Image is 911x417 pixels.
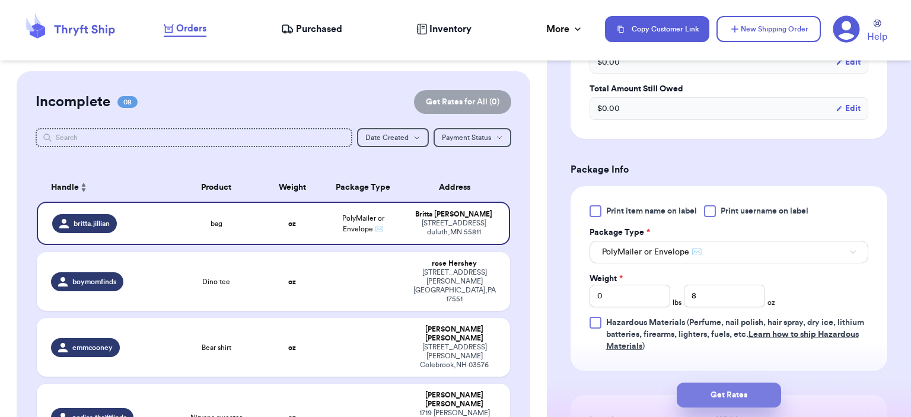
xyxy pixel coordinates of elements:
[288,220,296,227] strong: oz
[211,219,222,228] span: bag
[590,83,868,95] label: Total Amount Still Owed
[413,343,496,370] div: [STREET_ADDRESS][PERSON_NAME] Colebrook , NH 03576
[442,134,491,141] span: Payment Status
[406,173,510,202] th: Address
[605,16,709,42] button: Copy Customer Link
[74,219,110,228] span: britta.jillian
[602,246,702,258] span: PolyMailer or Envelope ✉️
[357,128,429,147] button: Date Created
[36,93,110,112] h2: Incomplete
[202,343,231,352] span: Bear shirt
[416,22,472,36] a: Inventory
[281,22,342,36] a: Purchased
[288,344,296,351] strong: oz
[365,134,409,141] span: Date Created
[413,259,496,268] div: rose Hershey
[72,277,116,287] span: boymomfinds
[413,268,496,304] div: [STREET_ADDRESS][PERSON_NAME] [GEOGRAPHIC_DATA] , PA 17551
[296,22,342,36] span: Purchased
[606,319,864,351] span: (Perfume, nail polish, hair spray, dry ice, lithium batteries, firearms, lighters, fuels, etc. )
[164,21,206,37] a: Orders
[590,273,623,285] label: Weight
[836,103,861,114] button: Edit
[72,343,113,352] span: emmcooney
[590,241,868,263] button: PolyMailer or Envelope ✉️
[677,383,781,408] button: Get Rates
[597,56,620,68] span: $ 0.00
[716,16,821,42] button: New Shipping Order
[413,391,496,409] div: [PERSON_NAME] [PERSON_NAME]
[721,205,808,217] span: Print username on label
[606,205,697,217] span: Print item name on label
[176,21,206,36] span: Orders
[51,182,79,194] span: Handle
[836,56,861,68] button: Edit
[342,215,384,233] span: PolyMailer or Envelope ✉️
[414,90,511,114] button: Get Rates for All (0)
[288,278,296,285] strong: oz
[264,173,321,202] th: Weight
[413,210,495,219] div: Britta [PERSON_NAME]
[429,22,472,36] span: Inventory
[546,22,584,36] div: More
[413,219,495,237] div: [STREET_ADDRESS] duluth , MN 55811
[606,319,685,327] span: Hazardous Materials
[571,163,887,177] h3: Package Info
[117,96,138,108] span: 08
[202,277,230,287] span: Dino tee
[767,298,775,307] span: oz
[413,325,496,343] div: [PERSON_NAME] [PERSON_NAME]
[867,30,887,44] span: Help
[434,128,511,147] button: Payment Status
[321,173,406,202] th: Package Type
[597,103,620,114] span: $ 0.00
[79,180,88,195] button: Sort ascending
[590,227,650,238] label: Package Type
[36,128,352,147] input: Search
[169,173,264,202] th: Product
[867,20,887,44] a: Help
[673,298,681,307] span: lbs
